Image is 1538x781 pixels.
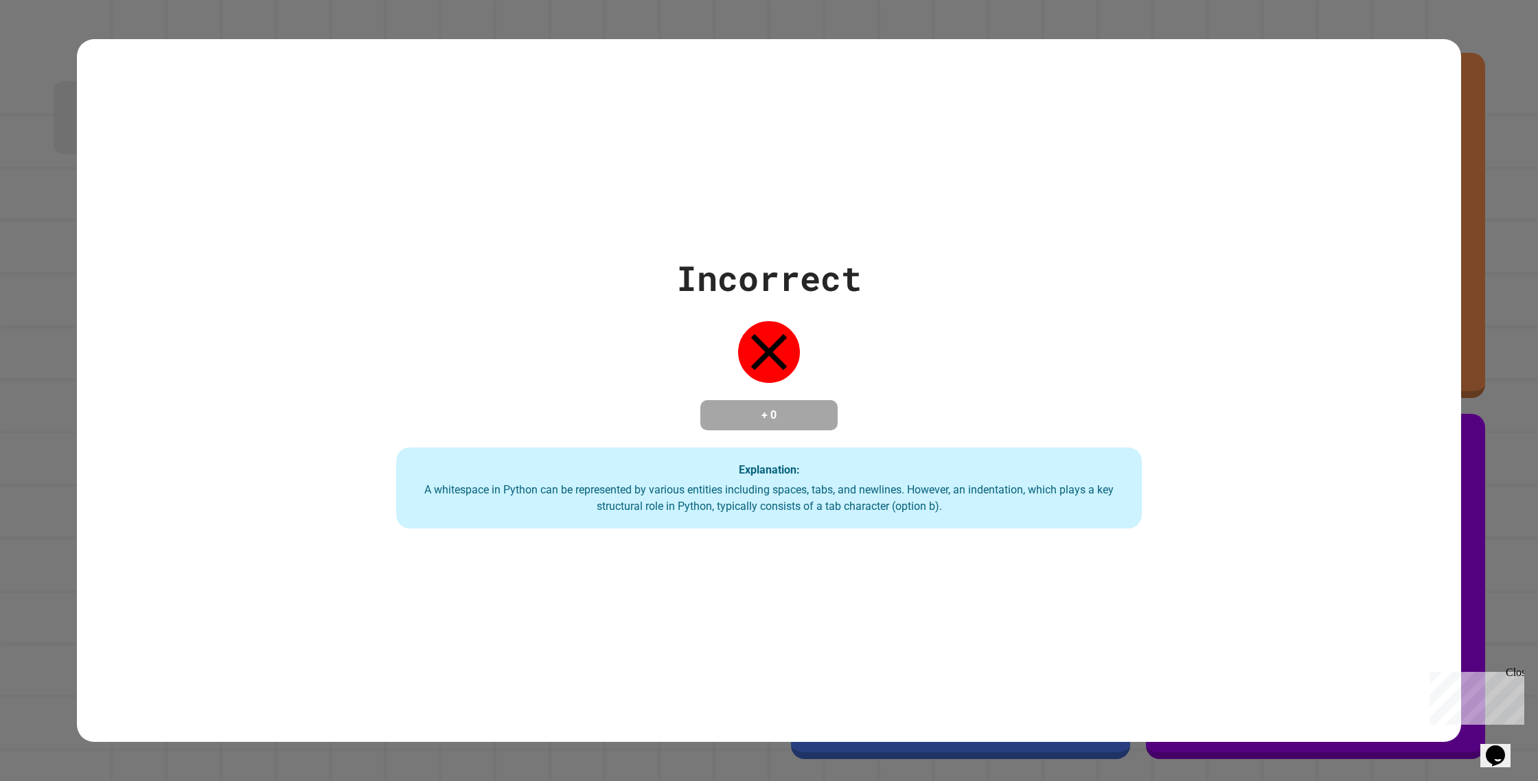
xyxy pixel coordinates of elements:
div: Chat with us now!Close [5,5,95,87]
div: A whitespace in Python can be represented by various entities including spaces, tabs, and newline... [410,482,1128,515]
strong: Explanation: [739,463,800,476]
iframe: chat widget [1480,726,1524,767]
h4: + 0 [714,407,824,423]
iframe: chat widget [1424,666,1524,725]
div: Incorrect [676,253,862,304]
